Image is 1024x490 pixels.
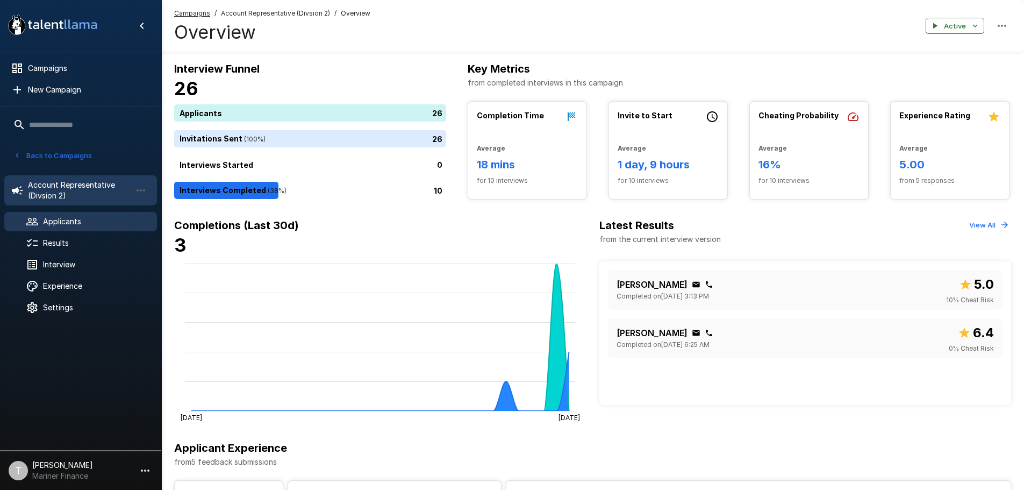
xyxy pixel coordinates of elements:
[617,339,710,350] span: Completed on [DATE] 6:25 AM
[618,175,719,186] span: for 10 interviews
[758,144,787,152] b: Average
[899,111,970,120] b: Experience Rating
[899,175,1000,186] span: from 5 responses
[618,156,719,173] h6: 1 day, 9 hours
[926,18,984,34] button: Active
[558,413,580,421] tspan: [DATE]
[432,108,442,119] p: 26
[599,234,721,245] p: from the current interview version
[974,276,994,292] b: 5.0
[477,156,578,173] h6: 18 mins
[946,295,994,306] span: 10 % Cheat Risk
[174,457,1011,467] p: from 5 feedback submissions
[617,326,688,339] p: [PERSON_NAME]
[599,219,674,232] b: Latest Results
[432,133,442,145] p: 26
[468,77,1011,88] p: from completed interviews in this campaign
[477,111,544,120] b: Completion Time
[174,62,260,75] b: Interview Funnel
[174,442,287,455] b: Applicant Experience
[181,413,202,421] tspan: [DATE]
[966,217,1011,233] button: View All
[477,144,505,152] b: Average
[618,111,672,120] b: Invite to Start
[174,219,299,232] b: Completions (Last 30d)
[959,274,994,295] span: Overall score out of 10
[617,278,688,291] p: [PERSON_NAME]
[949,343,994,354] span: 0 % Cheat Risk
[705,280,713,289] div: Click to copy
[477,175,578,186] span: for 10 interviews
[617,291,709,302] span: Completed on [DATE] 3:13 PM
[899,144,928,152] b: Average
[692,329,700,337] div: Click to copy
[758,156,860,173] h6: 16%
[758,175,860,186] span: for 10 interviews
[437,159,442,171] p: 0
[334,8,336,19] span: /
[174,9,210,17] u: Campaigns
[958,323,994,343] span: Overall score out of 10
[434,185,442,196] p: 10
[618,144,646,152] b: Average
[899,156,1000,173] h6: 5.00
[973,325,994,340] b: 6.4
[341,8,370,19] span: Overview
[214,8,217,19] span: /
[705,329,713,337] div: Click to copy
[174,21,370,44] h4: Overview
[692,280,700,289] div: Click to copy
[758,111,839,120] b: Cheating Probability
[221,8,330,19] span: Account Representative (Divsion 2)
[468,62,530,75] b: Key Metrics
[174,234,187,256] b: 3
[174,77,198,100] b: 26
